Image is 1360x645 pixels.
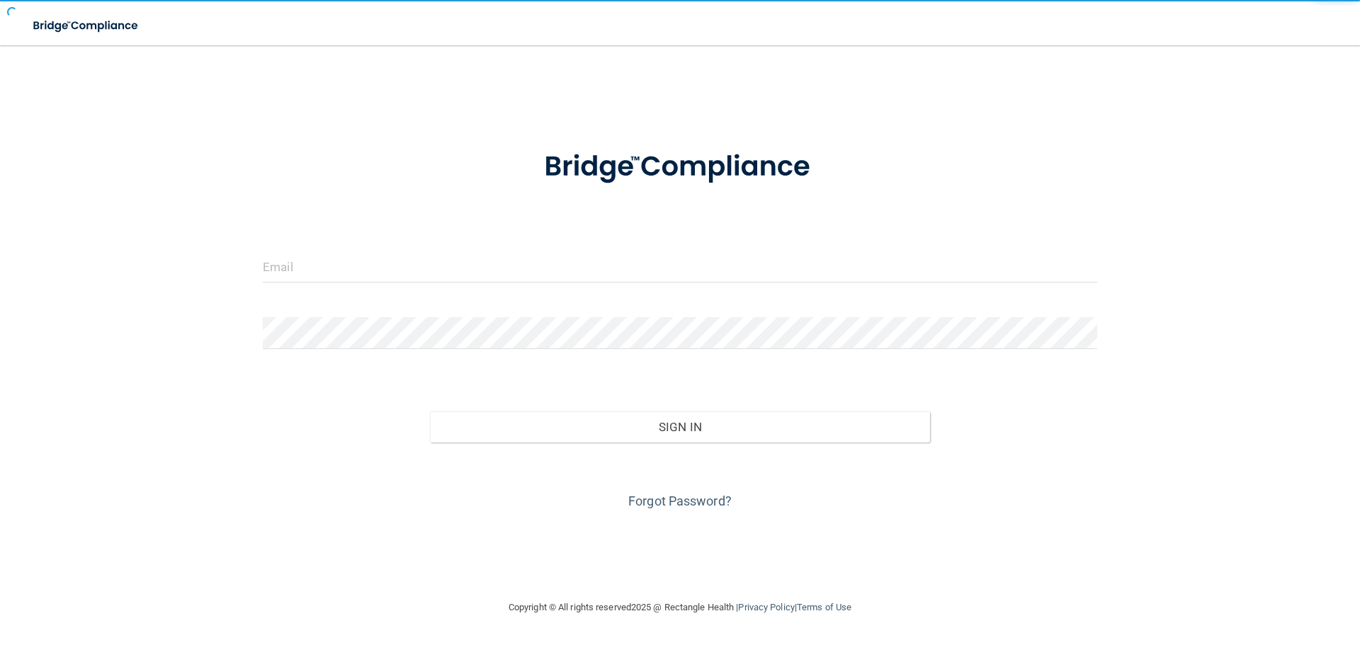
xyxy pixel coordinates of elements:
a: Terms of Use [797,602,851,612]
a: Privacy Policy [738,602,794,612]
a: Forgot Password? [628,493,732,508]
img: bridge_compliance_login_screen.278c3ca4.svg [21,11,152,40]
img: bridge_compliance_login_screen.278c3ca4.svg [515,130,845,204]
input: Email [263,251,1097,282]
div: Copyright © All rights reserved 2025 @ Rectangle Health | | [421,585,939,630]
button: Sign In [430,411,931,443]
